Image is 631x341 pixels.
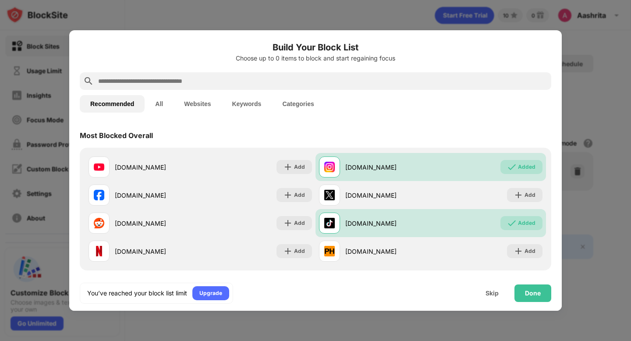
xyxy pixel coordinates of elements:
div: Add [294,247,305,256]
div: Added [518,163,535,171]
img: favicons [324,218,335,228]
img: favicons [94,246,104,256]
div: You’ve reached your block list limit [87,289,187,298]
img: search.svg [83,76,94,86]
div: Added [518,219,535,227]
button: Websites [174,95,221,113]
div: [DOMAIN_NAME] [345,163,431,172]
div: Done [525,290,541,297]
img: favicons [324,190,335,200]
button: All [145,95,174,113]
div: [DOMAIN_NAME] [345,219,431,228]
h6: Build Your Block List [80,41,551,54]
div: Add [294,163,305,171]
div: Add [525,191,535,199]
button: Categories [272,95,324,113]
button: Keywords [221,95,272,113]
img: favicons [94,190,104,200]
img: favicons [324,162,335,172]
img: favicons [324,246,335,256]
div: [DOMAIN_NAME] [345,191,431,200]
div: [DOMAIN_NAME] [115,191,200,200]
img: favicons [94,162,104,172]
div: Most Blocked Overall [80,131,153,140]
div: [DOMAIN_NAME] [115,219,200,228]
div: [DOMAIN_NAME] [115,247,200,256]
div: Add [525,247,535,256]
div: Upgrade [199,289,222,298]
div: [DOMAIN_NAME] [115,163,200,172]
img: favicons [94,218,104,228]
div: Choose up to 0 items to block and start regaining focus [80,55,551,62]
div: Skip [486,290,499,297]
div: Add [294,191,305,199]
div: Add [294,219,305,227]
div: [DOMAIN_NAME] [345,247,431,256]
button: Recommended [80,95,145,113]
